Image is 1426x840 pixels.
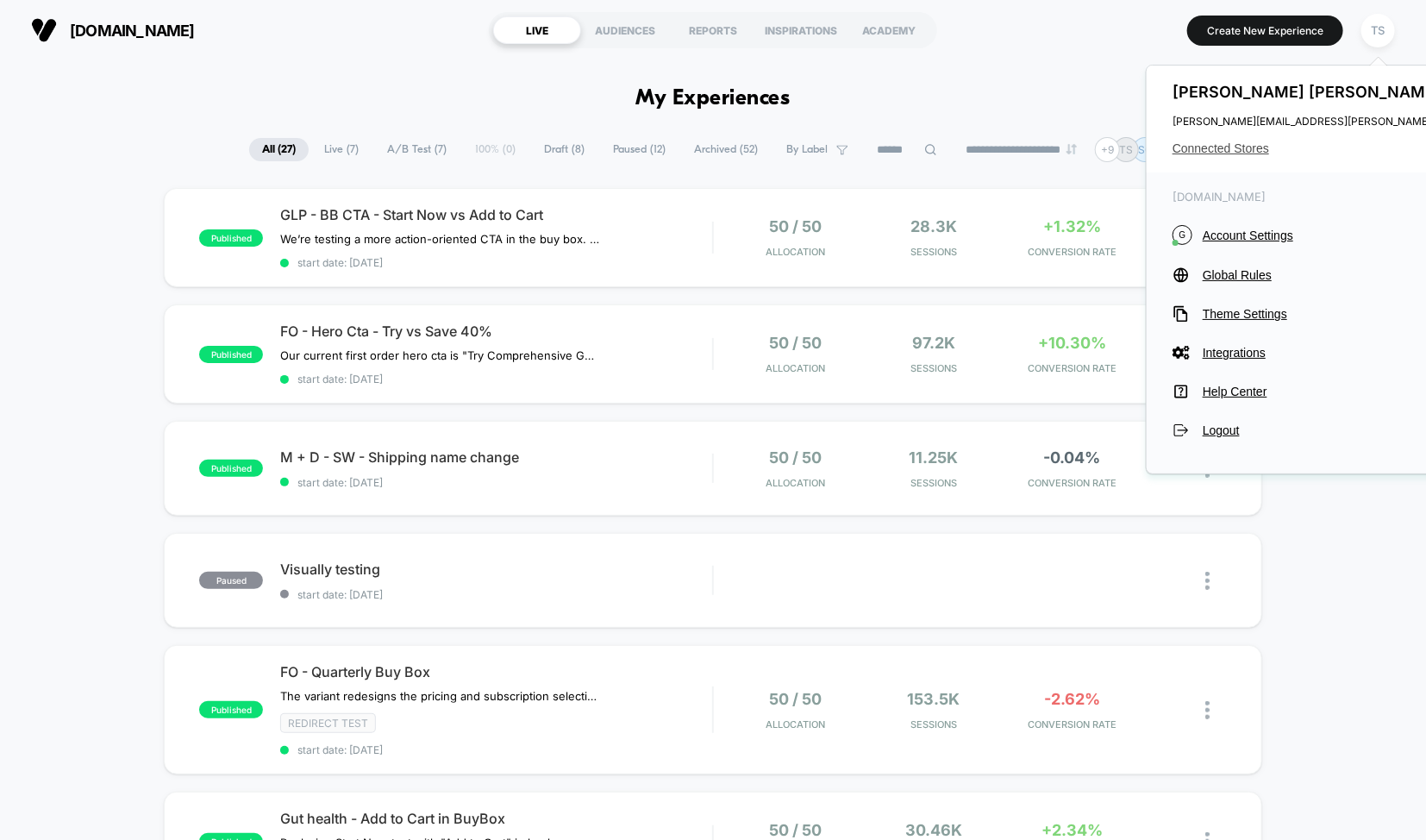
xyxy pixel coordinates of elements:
span: 153.5k [908,690,960,708]
span: published [199,229,263,247]
img: close [1205,701,1210,719]
span: 50 / 50 [769,334,822,352]
span: CONVERSION RATE [1007,362,1136,374]
span: CONVERSION RATE [1007,718,1136,730]
span: FO - Quarterly Buy Box [280,663,712,680]
span: By Label [786,143,828,156]
div: + 9 [1095,137,1120,162]
span: 50 / 50 [769,821,822,839]
span: Allocation [766,718,825,730]
div: TS [1361,14,1395,47]
span: 50 / 50 [769,448,822,467]
span: -0.04% [1044,448,1101,467]
div: LIVE [493,16,581,44]
span: Allocation [766,246,825,258]
span: Paused ( 12 ) [600,138,679,161]
span: published [199,346,263,363]
span: +1.32% [1043,217,1101,235]
span: 50 / 50 [769,217,822,235]
div: INSPIRATIONS [757,16,845,44]
span: Sessions [869,477,998,489]
span: start date: [DATE] [280,256,712,269]
div: REPORTS [669,16,757,44]
span: GLP - BB CTA - Start Now vs Add to Cart [280,206,712,223]
span: 11.25k [910,448,959,467]
span: Sessions [869,718,998,730]
span: start date: [DATE] [280,476,712,489]
span: start date: [DATE] [280,743,712,756]
span: Draft ( 8 ) [531,138,597,161]
span: Allocation [766,362,825,374]
span: A/B Test ( 7 ) [374,138,460,161]
span: [DOMAIN_NAME] [70,22,195,40]
button: TS [1356,13,1400,48]
span: Archived ( 52 ) [681,138,771,161]
span: published [199,701,263,718]
span: All ( 27 ) [249,138,309,161]
div: ACADEMY [845,16,933,44]
span: Redirect Test [280,713,376,733]
span: start date: [DATE] [280,588,712,601]
span: 50 / 50 [769,690,822,708]
span: 30.46k [905,821,962,839]
span: Sessions [869,246,998,258]
span: Our current first order hero cta is "Try Comprehensive Gummies". We are testing it against "Save ... [280,348,600,362]
span: Gut health - Add to Cart in BuyBox [280,810,712,827]
span: start date: [DATE] [280,373,712,386]
span: CONVERSION RATE [1007,477,1136,489]
button: [DOMAIN_NAME] [26,16,200,44]
span: Sessions [869,362,998,374]
h1: My Experiences [636,86,791,111]
span: The variant redesigns the pricing and subscription selection interface by introducing a more stru... [280,689,600,703]
span: Visually testing [280,561,712,578]
div: AUDIENCES [581,16,669,44]
span: 28.3k [910,217,957,235]
i: G [1173,225,1192,245]
img: end [1066,144,1077,154]
span: Live ( 7 ) [311,138,372,161]
span: 97.2k [912,334,955,352]
span: We’re testing a more action-oriented CTA in the buy box. The current button reads “Start Now.” We... [280,232,600,246]
span: paused [199,572,263,589]
span: -2.62% [1044,690,1100,708]
p: TS [1120,143,1134,156]
span: Allocation [766,477,825,489]
span: CONVERSION RATE [1007,246,1136,258]
span: +2.34% [1041,821,1103,839]
span: M + D - SW - Shipping name change [280,448,712,466]
img: close [1205,572,1210,590]
img: Visually logo [31,17,57,43]
button: Create New Experience [1187,16,1343,46]
span: +10.30% [1038,334,1106,352]
span: published [199,460,263,477]
span: FO - Hero Cta - Try vs Save 40% [280,323,712,340]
